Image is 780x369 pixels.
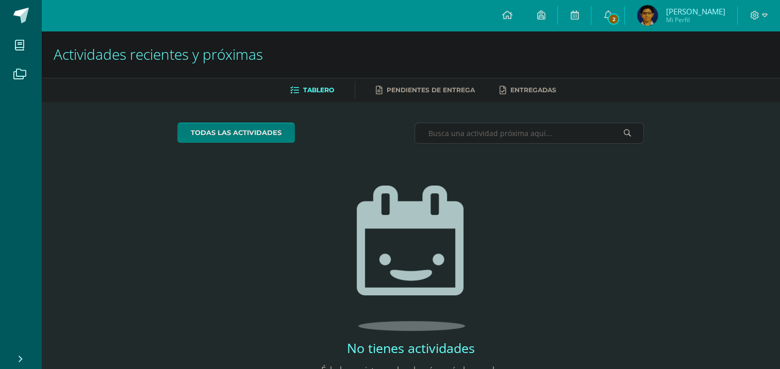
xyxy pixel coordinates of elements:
span: Pendientes de entrega [387,86,475,94]
span: 2 [608,13,619,25]
span: Mi Perfil [666,15,725,24]
img: no_activities.png [357,186,465,331]
a: todas las Actividades [177,123,295,143]
a: Pendientes de entrega [376,82,475,98]
span: [PERSON_NAME] [666,6,725,16]
a: Tablero [290,82,334,98]
span: Tablero [303,86,334,94]
img: f73702e6c089728c335b2403c3c9ef5f.png [637,5,658,26]
span: Entregadas [510,86,556,94]
input: Busca una actividad próxima aquí... [415,123,643,143]
a: Entregadas [500,82,556,98]
span: Actividades recientes y próximas [54,44,263,64]
h2: No tienes actividades [308,339,514,357]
